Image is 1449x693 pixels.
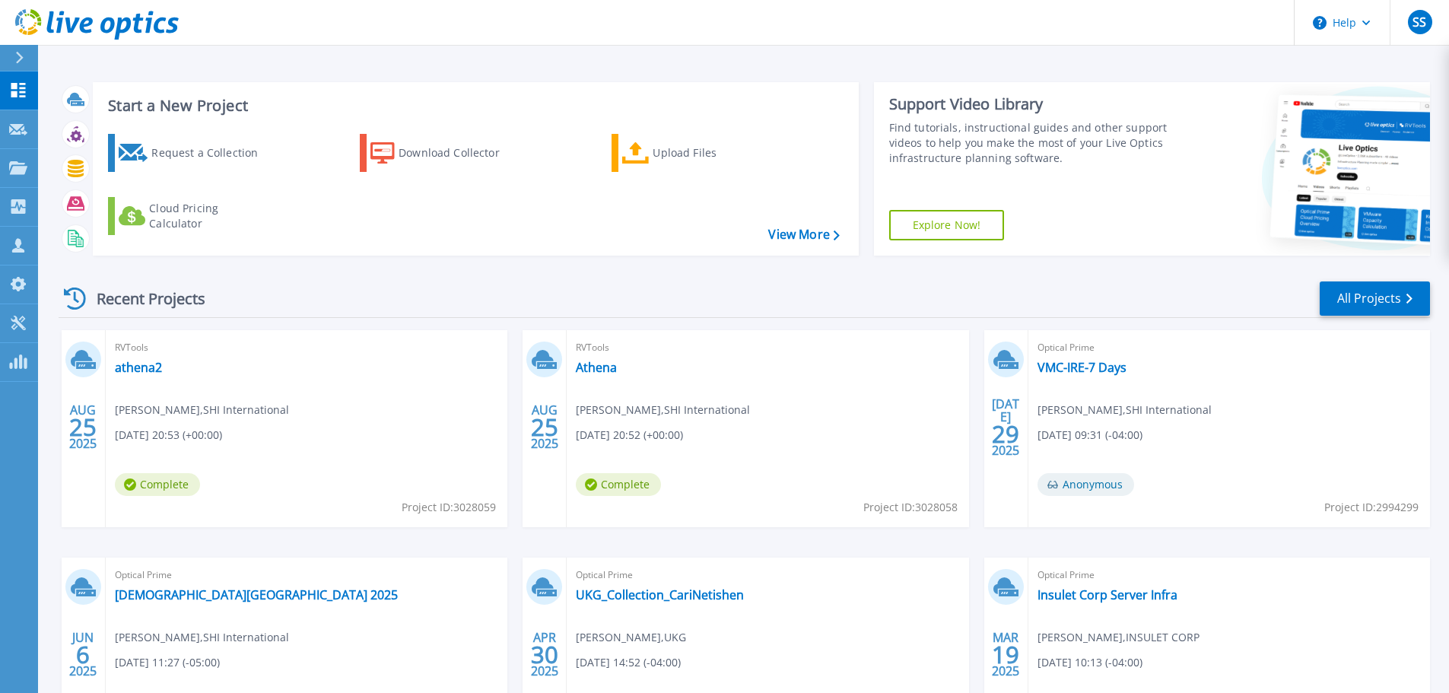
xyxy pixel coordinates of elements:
[399,138,520,168] div: Download Collector
[115,427,222,443] span: [DATE] 20:53 (+00:00)
[1412,16,1426,28] span: SS
[576,339,959,356] span: RVTools
[576,587,744,602] a: UKG_Collection_CariNetishen
[1037,402,1212,418] span: [PERSON_NAME] , SHI International
[889,210,1005,240] a: Explore Now!
[115,587,398,602] a: [DEMOGRAPHIC_DATA][GEOGRAPHIC_DATA] 2025
[115,567,498,583] span: Optical Prime
[151,138,273,168] div: Request a Collection
[1324,499,1419,516] span: Project ID: 2994299
[576,567,959,583] span: Optical Prime
[576,629,686,646] span: [PERSON_NAME] , UKG
[149,201,271,231] div: Cloud Pricing Calculator
[531,648,558,661] span: 30
[115,473,200,496] span: Complete
[889,120,1173,166] div: Find tutorials, instructional guides and other support videos to help you make the most of your L...
[531,421,558,434] span: 25
[108,134,278,172] a: Request a Collection
[115,360,162,375] a: athena2
[992,648,1019,661] span: 19
[612,134,781,172] a: Upload Files
[115,339,498,356] span: RVTools
[76,648,90,661] span: 6
[68,399,97,455] div: AUG 2025
[1037,629,1200,646] span: [PERSON_NAME] , INSULET CORP
[115,654,220,671] span: [DATE] 11:27 (-05:00)
[991,627,1020,682] div: MAR 2025
[1320,281,1430,316] a: All Projects
[576,427,683,443] span: [DATE] 20:52 (+00:00)
[59,280,226,317] div: Recent Projects
[530,399,559,455] div: AUG 2025
[768,227,839,242] a: View More
[863,499,958,516] span: Project ID: 3028058
[108,97,839,114] h3: Start a New Project
[108,197,278,235] a: Cloud Pricing Calculator
[576,402,750,418] span: [PERSON_NAME] , SHI International
[69,421,97,434] span: 25
[576,654,681,671] span: [DATE] 14:52 (-04:00)
[1037,427,1142,443] span: [DATE] 09:31 (-04:00)
[360,134,529,172] a: Download Collector
[115,629,289,646] span: [PERSON_NAME] , SHI International
[1037,473,1134,496] span: Anonymous
[1037,339,1421,356] span: Optical Prime
[530,627,559,682] div: APR 2025
[992,428,1019,440] span: 29
[1037,360,1126,375] a: VMC-IRE-7 Days
[68,627,97,682] div: JUN 2025
[115,402,289,418] span: [PERSON_NAME] , SHI International
[1037,567,1421,583] span: Optical Prime
[1037,654,1142,671] span: [DATE] 10:13 (-04:00)
[991,399,1020,455] div: [DATE] 2025
[576,360,617,375] a: Athena
[576,473,661,496] span: Complete
[402,499,496,516] span: Project ID: 3028059
[889,94,1173,114] div: Support Video Library
[653,138,774,168] div: Upload Files
[1037,587,1177,602] a: Insulet Corp Server Infra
